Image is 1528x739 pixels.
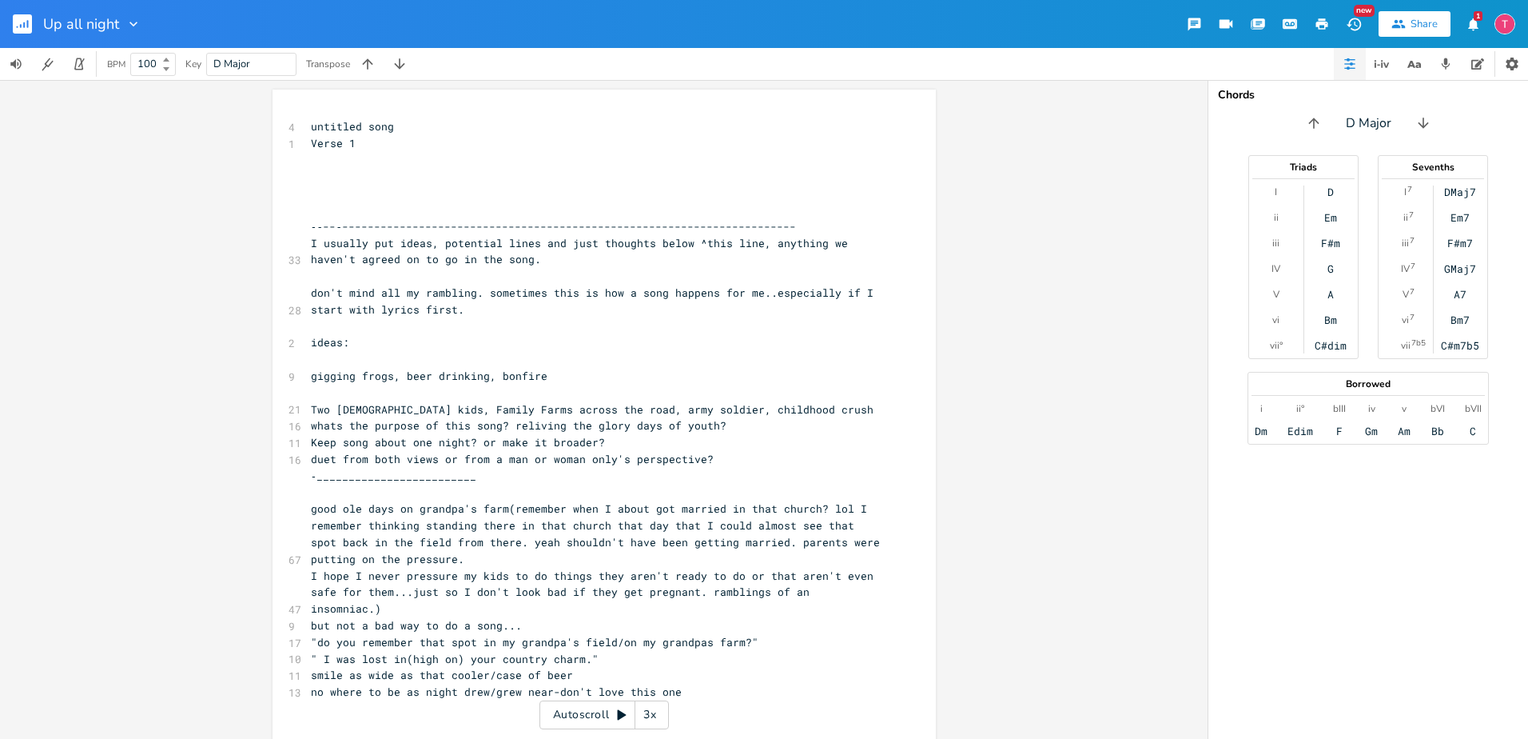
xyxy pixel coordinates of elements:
[1494,14,1515,34] img: tabitha8501.tn
[1272,314,1279,326] div: vi
[1410,311,1415,324] sup: 7
[311,335,349,350] span: ideas:
[1465,402,1482,415] div: bVII
[311,435,605,449] span: Keep song about one night? or make it broader?
[311,369,547,383] span: gigging frogs, beer drinking, bonfire
[1404,186,1407,198] div: I
[1470,425,1476,437] div: C
[311,668,573,682] span: smile as wide as that cooler/case of beer
[1410,286,1415,298] sup: 7
[1287,425,1313,437] div: Edim
[311,452,714,466] span: duet from both views or from a man or woman only's perspective?
[1346,114,1391,133] span: D Major
[311,286,880,317] span: don't mind all my rambling. sometimes this is how a song happens for me..especially if I start wi...
[1402,402,1407,415] div: v
[1457,10,1489,38] button: 1
[1450,314,1470,326] div: Bm7
[1403,211,1408,224] div: ii
[1411,17,1438,31] div: Share
[1333,402,1346,415] div: bIII
[1379,162,1487,172] div: Sevenths
[1401,339,1411,352] div: vii
[1296,402,1304,415] div: ii°
[1315,339,1347,352] div: C#dim
[1255,425,1267,437] div: Dm
[1274,211,1279,224] div: ii
[1324,211,1337,224] div: Em
[1379,11,1450,37] button: Share
[1327,186,1334,198] div: D
[311,219,797,234] span: ‐‐--‐-----------------------------------------------------------------------
[311,119,394,134] span: untitled song
[1275,186,1277,198] div: I
[1365,425,1378,437] div: Gm
[1454,288,1466,301] div: A7
[1324,314,1337,326] div: Bm
[1338,10,1370,38] button: New
[1249,162,1358,172] div: Triads
[1398,425,1411,437] div: Am
[1402,314,1409,326] div: vi
[1401,262,1410,275] div: IV
[1411,260,1415,273] sup: 7
[311,418,726,433] span: whats the purpose of this song? reliving the glory days of youth?
[311,136,356,150] span: Verse 1
[1403,288,1409,301] div: V
[1447,237,1473,250] div: F#m7
[1402,237,1409,250] div: iii
[539,701,669,729] div: Autoscroll
[311,501,886,565] span: good ole days on grandpa's farm(remember when I about got married in that church? lol I remember ...
[311,685,682,699] span: no where to be as night drew/grew near-don't love this one
[1270,339,1283,352] div: vii°
[43,17,119,31] span: Up all night
[635,701,664,729] div: 3x
[1321,237,1340,250] div: F#m
[311,652,599,666] span: " I was lost in(high on) your country charm."
[1327,262,1334,275] div: G
[1444,262,1476,275] div: GMaj7
[1441,339,1479,352] div: C#m7b5
[1272,237,1279,250] div: iii
[1248,379,1488,389] div: Borrowed
[213,57,250,71] span: D Major
[311,635,758,649] span: "do you remember that spot in my grandpa's field/on my grandpas farm?"
[1218,90,1518,101] div: Chords
[311,618,522,633] span: but not a bad way to do a song...
[311,569,880,617] span: I hope I never pressure my kids to do things they aren't ready to do or that aren't even safe for...
[1474,11,1482,21] div: 1
[1431,402,1445,415] div: bVI
[311,469,477,483] span: ‐_________________________
[1260,402,1263,415] div: i
[1450,211,1470,224] div: Em7
[1444,186,1476,198] div: DMaj7
[1271,262,1280,275] div: IV
[107,60,125,69] div: BPM
[1368,402,1375,415] div: iv
[1336,425,1343,437] div: F
[311,236,854,267] span: I usually put ideas, potential lines and just thoughts below ^this line, anything we haven't agre...
[306,59,350,69] div: Transpose
[1411,337,1426,350] sup: 7b5
[1410,234,1415,247] sup: 7
[1407,183,1412,196] sup: 7
[185,59,201,69] div: Key
[1273,288,1279,301] div: V
[311,402,873,417] span: Two [DEMOGRAPHIC_DATA] kids, Family Farms across the road, army soldier, childhood crush
[1327,288,1334,301] div: A
[1409,209,1414,222] sup: 7
[1354,5,1375,17] div: New
[1431,425,1444,437] div: Bb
